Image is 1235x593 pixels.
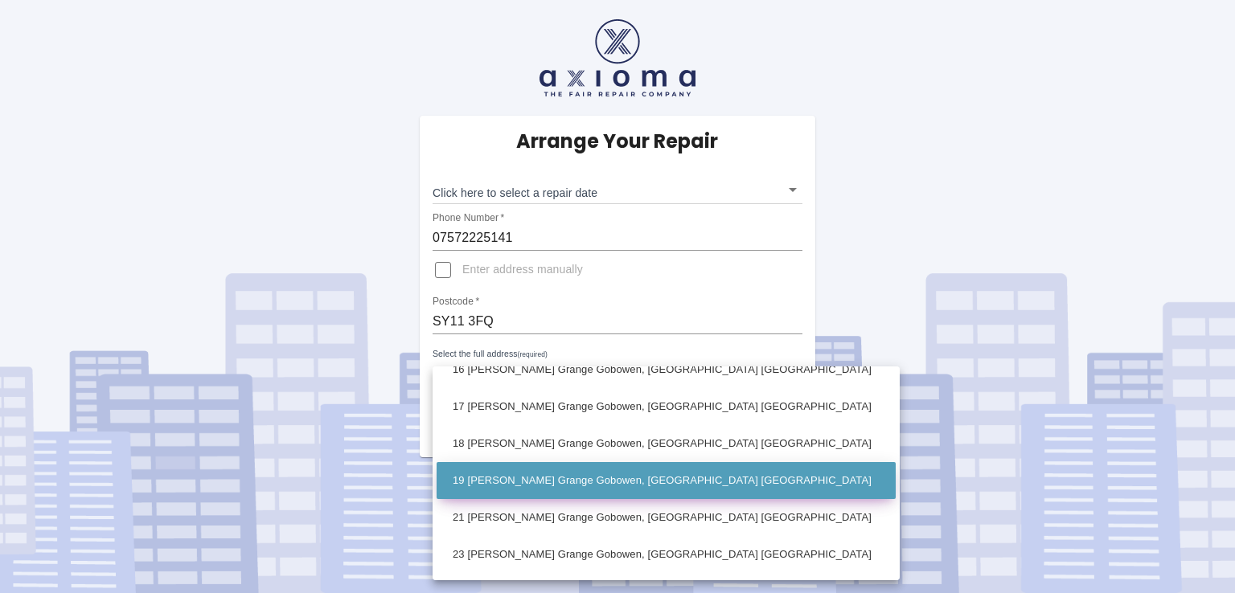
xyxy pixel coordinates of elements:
[437,499,896,536] li: 21 [PERSON_NAME] Grange Gobowen, [GEOGRAPHIC_DATA] [GEOGRAPHIC_DATA]
[437,388,896,425] li: 17 [PERSON_NAME] Grange Gobowen, [GEOGRAPHIC_DATA] [GEOGRAPHIC_DATA]
[437,351,896,388] li: 16 [PERSON_NAME] Grange Gobowen, [GEOGRAPHIC_DATA] [GEOGRAPHIC_DATA]
[437,425,896,462] li: 18 [PERSON_NAME] Grange Gobowen, [GEOGRAPHIC_DATA] [GEOGRAPHIC_DATA]
[437,462,896,499] li: 19 [PERSON_NAME] Grange Gobowen, [GEOGRAPHIC_DATA] [GEOGRAPHIC_DATA]
[437,536,896,573] li: 23 [PERSON_NAME] Grange Gobowen, [GEOGRAPHIC_DATA] [GEOGRAPHIC_DATA]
